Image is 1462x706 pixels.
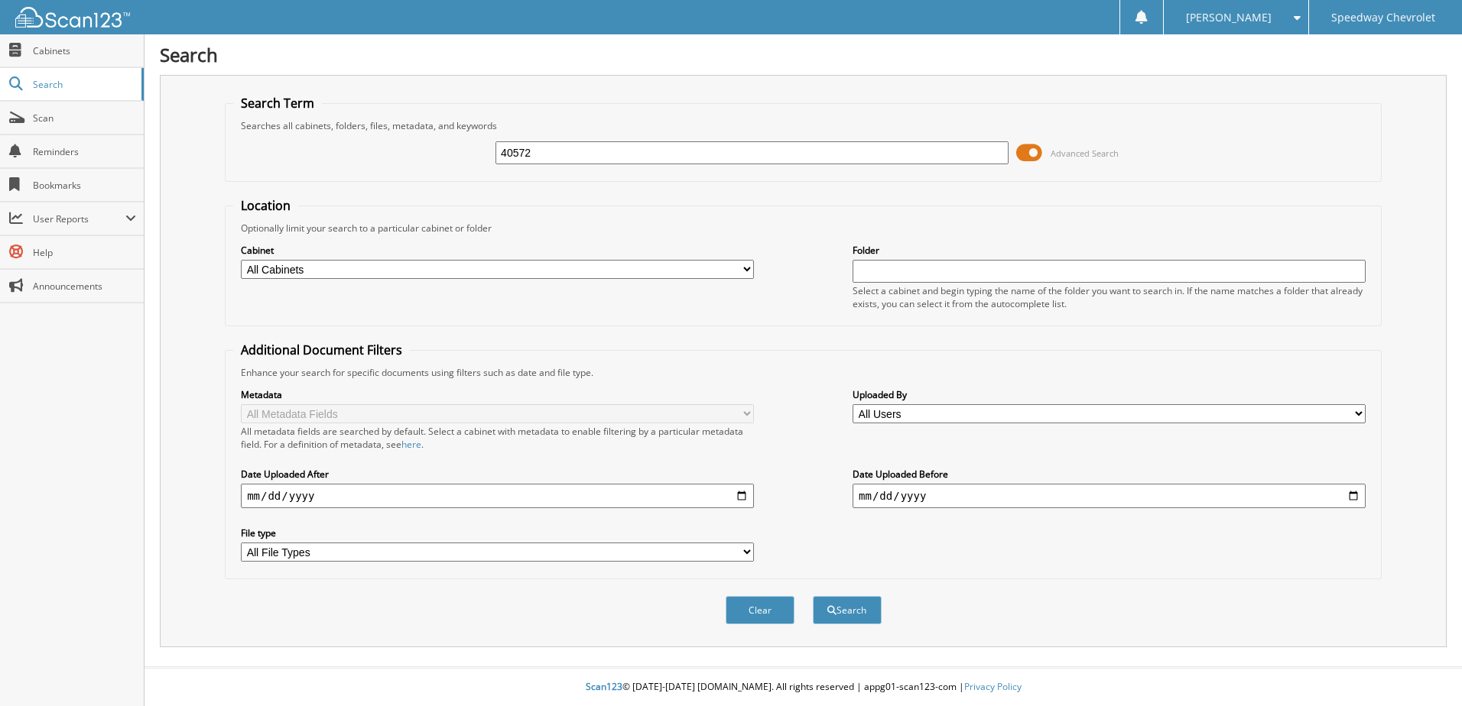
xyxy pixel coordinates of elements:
[1386,633,1462,706] iframe: Chat Widget
[853,468,1366,481] label: Date Uploaded Before
[964,680,1022,693] a: Privacy Policy
[813,596,882,624] button: Search
[145,669,1462,706] div: © [DATE]-[DATE] [DOMAIN_NAME]. All rights reserved | appg01-scan123-com |
[586,680,622,693] span: Scan123
[33,280,136,293] span: Announcements
[33,179,136,192] span: Bookmarks
[853,484,1366,508] input: end
[233,119,1373,132] div: Searches all cabinets, folders, files, metadata, and keywords
[241,425,754,451] div: All metadata fields are searched by default. Select a cabinet with metadata to enable filtering b...
[15,7,130,28] img: scan123-logo-white.svg
[853,284,1366,310] div: Select a cabinet and begin typing the name of the folder you want to search in. If the name match...
[33,44,136,57] span: Cabinets
[33,145,136,158] span: Reminders
[33,212,125,225] span: User Reports
[33,112,136,125] span: Scan
[33,246,136,259] span: Help
[853,388,1366,401] label: Uploaded By
[160,42,1447,67] h1: Search
[241,244,754,257] label: Cabinet
[1186,13,1272,22] span: [PERSON_NAME]
[241,484,754,508] input: start
[241,468,754,481] label: Date Uploaded After
[241,526,754,539] label: File type
[33,78,134,91] span: Search
[401,438,421,451] a: here
[1331,13,1435,22] span: Speedway Chevrolet
[1051,147,1119,159] span: Advanced Search
[233,197,298,214] legend: Location
[853,244,1366,257] label: Folder
[241,388,754,401] label: Metadata
[233,222,1373,235] div: Optionally limit your search to a particular cabinet or folder
[233,95,322,112] legend: Search Term
[726,596,794,624] button: Clear
[233,342,410,358] legend: Additional Document Filters
[233,366,1373,379] div: Enhance your search for specific documents using filters such as date and file type.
